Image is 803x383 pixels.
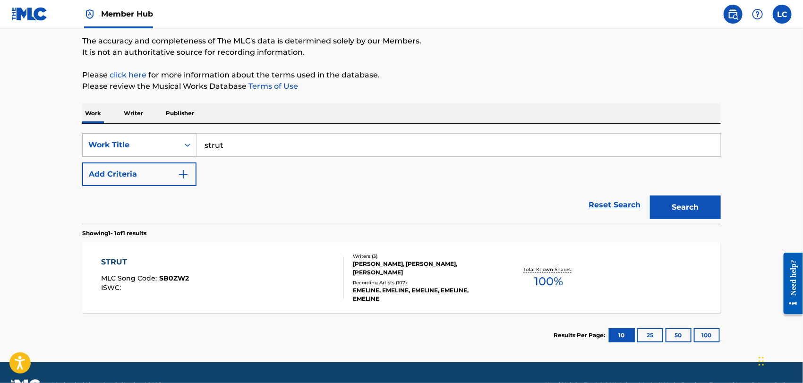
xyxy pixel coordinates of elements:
span: MLC Song Code : [102,274,160,282]
img: MLC Logo [11,7,48,21]
a: Reset Search [584,195,645,215]
p: The accuracy and completeness of The MLC's data is determined solely by our Members. [82,35,721,47]
p: Publisher [163,103,197,123]
button: 10 [609,328,635,342]
div: [PERSON_NAME], [PERSON_NAME], [PERSON_NAME] [353,260,495,277]
span: SB0ZW2 [160,274,189,282]
div: Work Title [88,139,173,151]
div: Recording Artists ( 107 ) [353,279,495,286]
div: User Menu [773,5,792,24]
iframe: Resource Center [777,245,803,321]
iframe: Chat Widget [756,338,803,383]
div: Help [748,5,767,24]
img: Top Rightsholder [84,9,95,20]
p: Total Known Shares: [523,266,574,273]
p: Please review the Musical Works Database [82,81,721,92]
div: STRUT [102,256,189,268]
p: Writer [121,103,146,123]
button: Search [650,196,721,219]
button: 50 [666,328,692,342]
a: Terms of Use [247,82,298,91]
button: 25 [637,328,663,342]
p: Showing 1 - 1 of 1 results [82,229,146,238]
div: Drag [759,347,764,375]
p: Work [82,103,104,123]
img: 9d2ae6d4665cec9f34b9.svg [178,169,189,180]
button: Add Criteria [82,162,196,186]
p: Please for more information about the terms used in the database. [82,69,721,81]
img: help [752,9,763,20]
span: ISWC : [102,283,124,292]
img: search [727,9,739,20]
form: Search Form [82,133,721,224]
span: Member Hub [101,9,153,19]
div: EMELINE, EMELINE, EMELINE, EMELINE, EMELINE [353,286,495,303]
a: click here [110,70,146,79]
p: Results Per Page: [554,331,607,340]
button: 100 [694,328,720,342]
span: 100 % [534,273,563,290]
p: It is not an authoritative source for recording information. [82,47,721,58]
a: STRUTMLC Song Code:SB0ZW2ISWC:Writers (3)[PERSON_NAME], [PERSON_NAME], [PERSON_NAME]Recording Art... [82,242,721,313]
div: Writers ( 3 ) [353,253,495,260]
a: Public Search [724,5,743,24]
